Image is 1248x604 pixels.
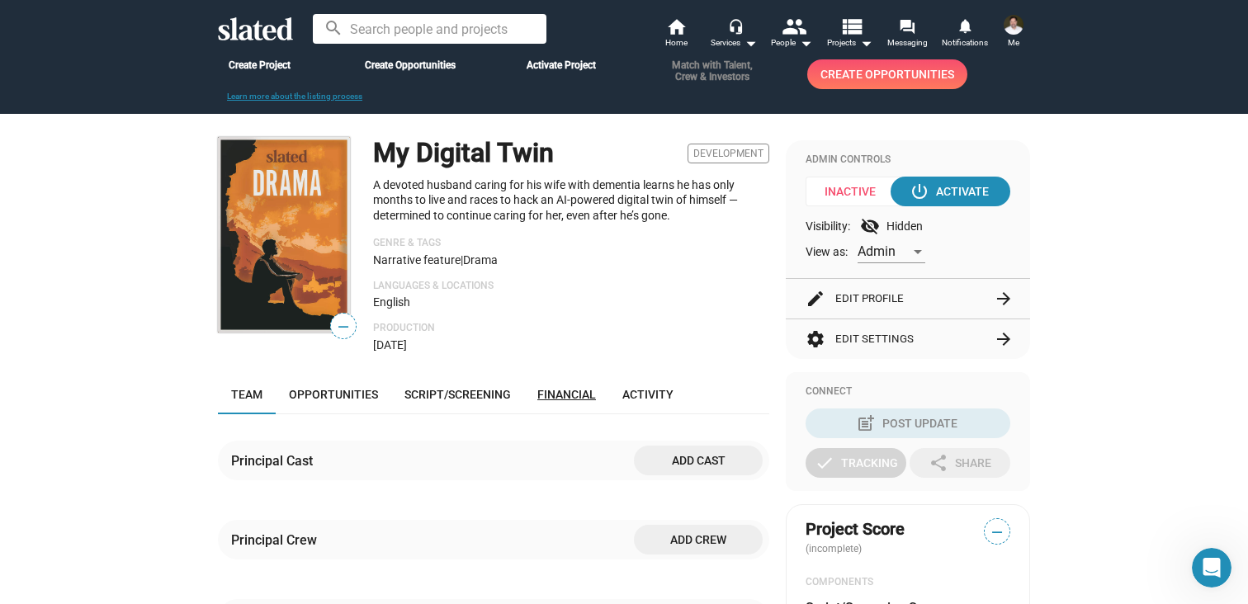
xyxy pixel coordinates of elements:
[771,33,812,53] div: People
[806,543,865,554] span: (incomplete)
[461,253,463,267] span: |
[1192,548,1231,587] iframe: Intercom live chat
[910,448,1010,478] button: Share
[806,448,906,478] button: Tracking
[524,375,609,414] a: Financial
[806,576,1010,589] div: COMPONENTS
[634,525,763,554] button: Add crew
[806,518,905,540] span: Project Score
[994,289,1014,309] mat-icon: arrow_forward
[815,448,898,478] div: Tracking
[665,33,688,53] span: Home
[985,521,1009,543] span: —
[1008,33,1019,53] span: Me
[404,388,511,401] span: Script/Screening
[647,446,749,475] span: Add cast
[806,329,825,349] mat-icon: settings
[806,279,1010,319] button: Edit Profile
[827,33,872,53] span: Projects
[463,253,498,267] span: Drama
[373,338,407,352] span: [DATE]
[820,59,954,89] span: Create Opportunities
[859,408,957,438] div: Post Update
[913,177,989,206] div: Activate
[815,453,834,473] mat-icon: check
[806,177,905,206] span: Inactive
[782,14,806,38] mat-icon: people
[936,17,994,53] a: Notifications
[373,280,769,293] p: Languages & Locations
[1004,15,1023,35] img: Brian Craig Hinderberger
[806,319,1010,359] button: Edit Settings
[957,17,972,33] mat-icon: notifications
[806,153,1010,167] div: Admin Controls
[373,295,410,309] span: English
[666,17,686,36] mat-icon: home
[711,33,757,53] div: Services
[373,253,461,267] span: Narrative feature
[942,33,988,53] span: Notifications
[763,17,820,53] button: People
[289,388,378,401] span: Opportunities
[313,14,546,44] input: Search people and projects
[391,375,524,414] a: Script/Screening
[356,59,465,71] div: Create Opportunities
[994,329,1014,349] mat-icon: arrow_forward
[929,453,948,473] mat-icon: share
[806,216,1010,236] div: Visibility: Hidden
[647,17,705,53] a: Home
[227,92,362,101] a: Learn more about the listing process
[858,243,896,259] span: Admin
[929,448,991,478] div: Share
[839,14,863,38] mat-icon: view_list
[994,12,1033,54] button: Brian Craig HinderbergerMe
[331,316,356,337] span: —
[910,182,929,201] mat-icon: power_settings_new
[820,17,878,53] button: Projects
[807,59,967,89] a: Create Opportunities
[806,408,1010,438] button: Post Update
[899,18,915,34] mat-icon: forum
[856,33,876,53] mat-icon: arrow_drop_down
[537,388,596,401] span: Financial
[231,452,319,470] div: Principal Cast
[728,18,743,33] mat-icon: headset_mic
[806,244,848,260] span: View as:
[647,525,749,554] span: Add crew
[806,385,1010,399] div: Connect
[218,137,350,333] img: My Digital Twin
[796,33,815,53] mat-icon: arrow_drop_down
[806,289,825,309] mat-icon: edit
[276,375,391,414] a: Opportunities
[622,388,674,401] span: Activity
[740,33,760,53] mat-icon: arrow_drop_down
[373,135,554,171] h1: My Digital Twin
[507,59,616,71] div: Activate Project
[373,237,769,250] p: Genre & Tags
[205,59,314,71] div: Create Project
[609,375,687,414] a: Activity
[891,177,1010,206] button: Activate
[231,388,262,401] span: Team
[856,413,876,433] mat-icon: post_add
[218,375,276,414] a: Team
[373,177,769,224] p: A devoted husband caring for his wife with dementia learns he has only months to live and races t...
[231,531,324,549] div: Principal Crew
[887,33,928,53] span: Messaging
[688,144,769,163] span: Development
[860,216,880,236] mat-icon: visibility_off
[878,17,936,53] a: Messaging
[373,322,769,335] p: Production
[705,17,763,53] button: Services
[634,446,763,475] button: Add cast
